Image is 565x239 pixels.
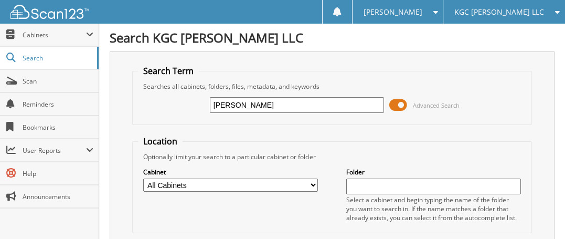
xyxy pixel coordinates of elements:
[23,123,93,132] span: Bookmarks
[513,189,565,239] iframe: Chat Widget
[23,30,86,39] span: Cabinets
[138,82,526,91] div: Searches all cabinets, folders, files, metadata, and keywords
[110,29,555,46] h1: Search KGC [PERSON_NAME] LLC
[138,65,199,77] legend: Search Term
[23,100,93,109] span: Reminders
[346,195,521,222] div: Select a cabinet and begin typing the name of the folder you want to search in. If the name match...
[23,192,93,201] span: Announcements
[138,136,183,147] legend: Location
[23,77,93,86] span: Scan
[364,9,422,15] span: [PERSON_NAME]
[23,54,92,63] span: Search
[10,5,89,19] img: scan123-logo-white.svg
[138,152,526,161] div: Optionally limit your search to a particular cabinet or folder
[23,169,93,178] span: Help
[454,9,544,15] span: KGC [PERSON_NAME] LLC
[346,168,521,176] label: Folder
[23,146,86,155] span: User Reports
[413,101,460,109] span: Advanced Search
[143,168,318,176] label: Cabinet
